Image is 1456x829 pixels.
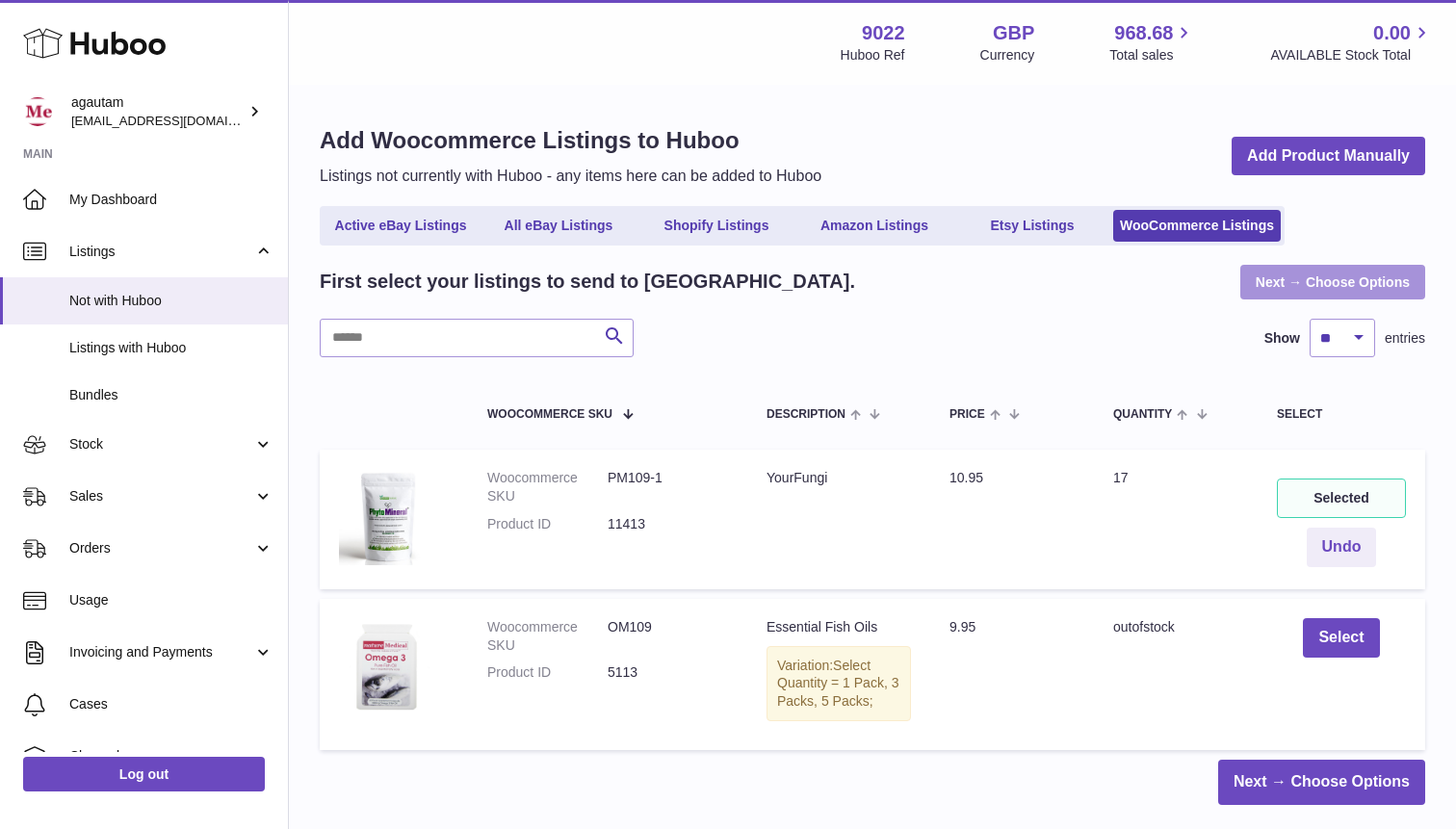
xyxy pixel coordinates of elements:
[69,339,273,357] span: Listings with Huboo
[1277,408,1406,421] div: Select
[1307,528,1377,567] button: Undo
[747,599,930,751] td: Essential Fish Oils
[608,469,728,505] dd: PM109-1
[69,591,273,609] span: Usage
[69,539,253,557] span: Orders
[487,618,608,655] dt: Woocommerce SKU
[608,618,728,655] dd: OM109
[69,435,253,453] span: Stock
[320,269,855,295] h2: First select your listings to send to [GEOGRAPHIC_DATA].
[23,757,265,791] a: Log out
[71,113,283,128] span: [EMAIL_ADDRESS][DOMAIN_NAME]
[767,408,845,421] span: Description
[767,646,911,722] div: Variation:
[1113,210,1281,242] a: WooCommerce Listings
[339,618,435,714] img: Omega-3-Front.jpg
[797,210,951,242] a: Amazon Listings
[69,191,273,209] span: My Dashboard
[1270,46,1433,65] span: AVAILABLE Stock Total
[69,292,273,310] span: Not with Huboo
[481,210,636,242] a: All eBay Listings
[639,210,793,242] a: Shopify Listings
[1373,20,1411,46] span: 0.00
[487,663,608,682] dt: Product ID
[69,243,253,261] span: Listings
[955,210,1109,242] a: Etsy Listings
[69,386,273,404] span: Bundles
[487,408,612,421] span: Woocommerce SKU
[1114,20,1173,46] span: 968.68
[1277,479,1406,518] div: Selected
[71,93,245,130] div: agautam
[949,470,983,485] span: 10.95
[608,515,728,533] dd: 11413
[487,515,608,533] dt: Product ID
[320,166,821,187] p: Listings not currently with Huboo - any items here can be added to Huboo
[69,643,253,661] span: Invoicing and Payments
[324,210,478,242] a: Active eBay Listings
[69,487,253,505] span: Sales
[69,695,273,713] span: Cases
[487,469,608,505] dt: Woocommerce SKU
[23,97,52,126] img: info@naturemedical.co.uk
[1094,450,1258,589] td: 17
[862,20,905,46] strong: 9022
[1264,329,1300,348] label: Show
[1385,329,1425,348] span: entries
[777,658,898,710] span: Select Quantity = 1 Pack, 3 Packs, 5 Packs;
[1303,618,1379,658] button: Select
[1109,46,1195,65] span: Total sales
[993,20,1034,46] strong: GBP
[1218,760,1425,805] a: Next → Choose Options
[841,46,905,65] div: Huboo Ref
[1113,408,1172,421] span: Quantity
[1109,20,1195,65] a: 968.68 Total sales
[949,408,985,421] span: Price
[949,619,975,635] span: 9.95
[747,450,930,589] td: YourFungi
[69,747,273,765] span: Channels
[339,469,435,565] img: PMforwebsiteFront1.jpg
[1270,20,1433,65] a: 0.00 AVAILABLE Stock Total
[1094,599,1258,751] td: outofstock
[1232,137,1425,176] a: Add Product Manually
[980,46,1035,65] div: Currency
[608,663,728,682] dd: 5113
[320,125,821,156] h1: Add Woocommerce Listings to Huboo
[1240,265,1425,299] a: Next → Choose Options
